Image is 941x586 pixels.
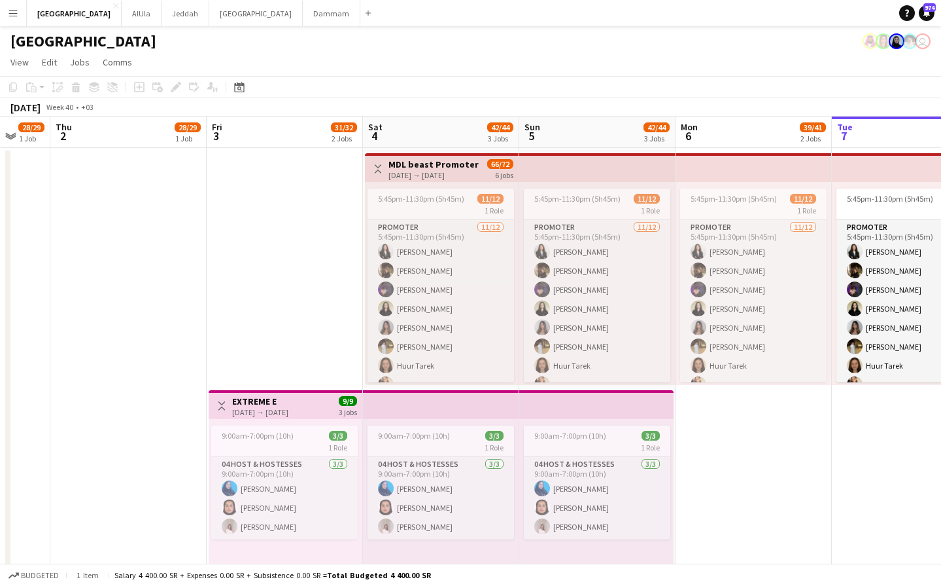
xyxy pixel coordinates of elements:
app-job-card: 9:00am-7:00pm (10h)3/31 Role04 Host & Hostesses3/39:00am-7:00pm (10h)[PERSON_NAME][PERSON_NAME][P... [368,426,514,540]
span: 9:00am-7:00pm (10h) [378,431,450,441]
span: 974 [923,3,936,12]
div: 3 Jobs [488,134,513,143]
span: 11/12 [477,194,504,204]
div: 3 Jobs [644,134,669,143]
span: 1 item [72,570,103,580]
span: 42/44 [487,122,513,132]
span: 1 Role [641,443,660,452]
span: 1 Role [328,443,347,452]
span: 1 Role [485,206,504,215]
div: 1 Job [175,134,200,143]
app-user-avatar: Noura Almuhanna [902,33,917,49]
app-card-role: 04 Host & Hostesses3/39:00am-7:00pm (10h)[PERSON_NAME][PERSON_NAME][PERSON_NAME] [211,457,358,540]
span: 6 [679,128,698,143]
span: Thu [56,121,72,133]
a: Edit [37,54,62,71]
app-user-avatar: Amani Jawad [876,33,891,49]
span: 5:45pm-11:30pm (5h45m) [691,194,777,204]
span: 1 Role [485,443,504,452]
a: Jobs [65,54,95,71]
span: Sat [368,121,383,133]
span: 9/9 [339,396,357,406]
span: 3 [210,128,222,143]
span: 28/29 [18,122,44,132]
span: 5 [522,128,540,143]
a: 974 [919,5,934,21]
span: 5:45pm-11:30pm (5h45m) [847,194,933,204]
a: Comms [97,54,137,71]
app-card-role: Promoter11/125:45pm-11:30pm (5h45m)[PERSON_NAME][PERSON_NAME][PERSON_NAME][PERSON_NAME][PERSON_NA... [680,220,827,473]
div: [DATE] → [DATE] [388,170,479,180]
h3: EXTREME E [232,395,288,407]
div: 1 Job [19,134,44,143]
button: Dammam [303,1,360,26]
span: Tue [837,121,853,133]
span: 39/41 [800,122,826,132]
h3: MDL beast Promoter [388,158,479,170]
span: 5:45pm-11:30pm (5h45m) [378,194,464,204]
button: [GEOGRAPHIC_DATA] [209,1,303,26]
app-job-card: 5:45pm-11:30pm (5h45m)11/121 RolePromoter11/125:45pm-11:30pm (5h45m)[PERSON_NAME][PERSON_NAME][PE... [368,189,514,382]
span: 9:00am-7:00pm (10h) [534,431,606,441]
span: 3/3 [485,431,504,441]
div: 3 jobs [339,406,357,417]
div: [DATE] [10,101,41,114]
div: 6 jobs [495,169,513,180]
span: 1 Role [797,206,816,215]
span: Jobs [70,56,90,68]
button: Jeddah [162,1,209,26]
span: 5:45pm-11:30pm (5h45m) [534,194,621,204]
span: 3/3 [329,431,347,441]
div: 2 Jobs [800,134,825,143]
app-job-card: 9:00am-7:00pm (10h)3/31 Role04 Host & Hostesses3/39:00am-7:00pm (10h)[PERSON_NAME][PERSON_NAME][P... [211,426,358,540]
app-card-role: Promoter11/125:45pm-11:30pm (5h45m)[PERSON_NAME][PERSON_NAME][PERSON_NAME][PERSON_NAME][PERSON_NA... [524,220,670,473]
span: Budgeted [21,571,59,580]
span: 9:00am-7:00pm (10h) [222,431,294,441]
span: 31/32 [331,122,357,132]
button: AlUla [122,1,162,26]
span: 11/12 [634,194,660,204]
span: Edit [42,56,57,68]
app-job-card: 5:45pm-11:30pm (5h45m)11/121 RolePromoter11/125:45pm-11:30pm (5h45m)[PERSON_NAME][PERSON_NAME][PE... [680,189,827,382]
div: [DATE] → [DATE] [232,407,288,417]
span: 3/3 [642,431,660,441]
div: 2 Jobs [332,134,356,143]
div: +03 [81,102,94,112]
app-user-avatar: saeed hashil [915,33,931,49]
app-user-avatar: Deemah Bin Hayan [889,33,904,49]
span: 28/29 [175,122,201,132]
span: 11/12 [790,194,816,204]
app-job-card: 9:00am-7:00pm (10h)3/31 Role04 Host & Hostesses3/39:00am-7:00pm (10h)[PERSON_NAME][PERSON_NAME][P... [524,426,670,540]
app-card-role: Promoter11/125:45pm-11:30pm (5h45m)[PERSON_NAME][PERSON_NAME][PERSON_NAME][PERSON_NAME][PERSON_NA... [368,220,514,473]
span: 1 Role [641,206,660,215]
app-job-card: 5:45pm-11:30pm (5h45m)11/121 RolePromoter11/125:45pm-11:30pm (5h45m)[PERSON_NAME][PERSON_NAME][PE... [524,189,670,382]
span: 2 [54,128,72,143]
app-card-role: 04 Host & Hostesses3/39:00am-7:00pm (10h)[PERSON_NAME][PERSON_NAME][PERSON_NAME] [368,457,514,540]
span: 4 [366,128,383,143]
div: Salary 4 400.00 SR + Expenses 0.00 SR + Subsistence 0.00 SR = [114,570,431,580]
app-card-role: 04 Host & Hostesses3/39:00am-7:00pm (10h)[PERSON_NAME][PERSON_NAME][PERSON_NAME] [524,457,670,540]
span: Total Budgeted 4 400.00 SR [327,570,431,580]
span: 7 [835,128,853,143]
h1: [GEOGRAPHIC_DATA] [10,31,156,51]
span: Comms [103,56,132,68]
button: Budgeted [7,568,61,583]
span: 42/44 [643,122,670,132]
span: View [10,56,29,68]
span: 66/72 [487,159,513,169]
span: Sun [524,121,540,133]
button: [GEOGRAPHIC_DATA] [27,1,122,26]
a: View [5,54,34,71]
span: Week 40 [43,102,76,112]
span: Mon [681,121,698,133]
app-user-avatar: Mohammed Almohaser [863,33,878,49]
span: Fri [212,121,222,133]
